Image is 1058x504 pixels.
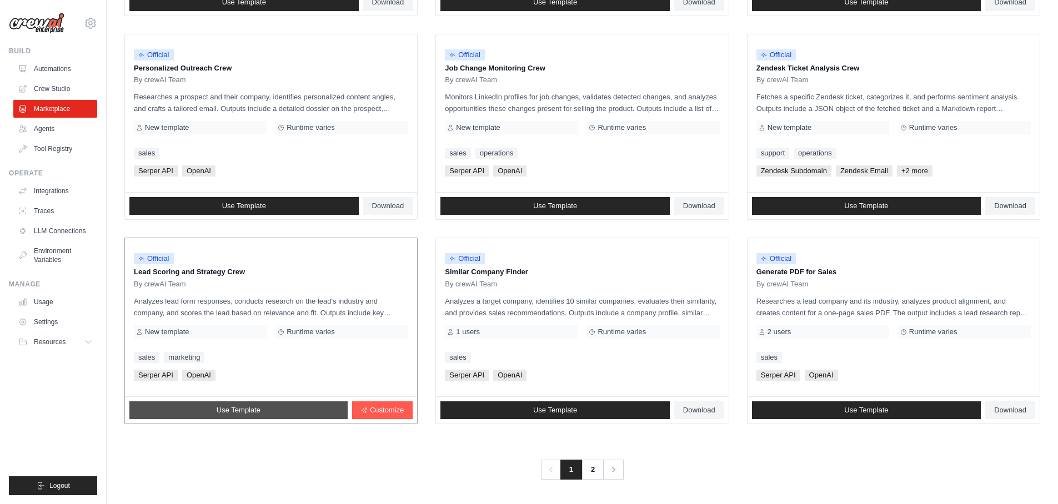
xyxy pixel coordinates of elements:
[352,401,413,419] a: Customize
[13,100,97,118] a: Marketplace
[445,75,497,84] span: By crewAI Team
[533,406,577,415] span: Use Template
[445,49,485,61] span: Official
[13,80,97,98] a: Crew Studio
[445,91,719,114] p: Monitors LinkedIn profiles for job changes, validates detected changes, and analyzes opportunitie...
[756,266,1031,278] p: Generate PDF for Sales
[287,327,335,336] span: Runtime varies
[909,327,957,336] span: Runtime varies
[13,182,97,200] a: Integrations
[493,165,527,177] span: OpenAI
[9,280,97,289] div: Manage
[994,406,1026,415] span: Download
[445,266,719,278] p: Similar Company Finder
[145,327,189,336] span: New template
[445,165,489,177] span: Serper API
[9,47,97,56] div: Build
[897,165,932,177] span: +2 more
[756,49,796,61] span: Official
[134,352,159,363] a: sales
[440,197,670,215] a: Use Template
[493,370,527,381] span: OpenAI
[134,266,408,278] p: Lead Scoring and Strategy Crew
[13,222,97,240] a: LLM Connections
[182,165,215,177] span: OpenAI
[370,406,404,415] span: Customize
[756,295,1031,319] p: Researches a lead company and its industry, analyzes product alignment, and creates content for a...
[674,197,724,215] a: Download
[134,49,174,61] span: Official
[134,280,186,289] span: By crewAI Team
[134,91,408,114] p: Researches a prospect and their company, identifies personalized content angles, and crafts a tai...
[445,148,470,159] a: sales
[598,123,646,132] span: Runtime varies
[844,201,888,210] span: Use Template
[129,197,359,215] a: Use Template
[9,13,64,34] img: Logo
[13,242,97,269] a: Environment Variables
[13,120,97,138] a: Agents
[1002,451,1058,504] iframe: Chat Widget
[844,406,888,415] span: Use Template
[445,280,497,289] span: By crewAI Team
[13,333,97,351] button: Resources
[985,197,1035,215] a: Download
[756,280,809,289] span: By crewAI Team
[182,370,215,381] span: OpenAI
[674,401,724,419] a: Download
[756,148,789,159] a: support
[134,253,174,264] span: Official
[134,165,178,177] span: Serper API
[756,91,1031,114] p: Fetches a specific Zendesk ticket, categorizes it, and performs sentiment analysis. Outputs inclu...
[164,352,204,363] a: marketing
[752,197,981,215] a: Use Template
[440,401,670,419] a: Use Template
[805,370,838,381] span: OpenAI
[129,401,348,419] a: Use Template
[145,123,189,132] span: New template
[287,123,335,132] span: Runtime varies
[134,63,408,74] p: Personalized Outreach Crew
[456,327,480,336] span: 1 users
[581,460,604,480] a: 2
[134,295,408,319] p: Analyzes lead form responses, conducts research on the lead's industry and company, and scores th...
[13,313,97,331] a: Settings
[756,63,1031,74] p: Zendesk Ticket Analysis Crew
[836,165,892,177] span: Zendesk Email
[372,201,404,210] span: Download
[445,253,485,264] span: Official
[134,370,178,381] span: Serper API
[475,148,518,159] a: operations
[13,202,97,220] a: Traces
[445,295,719,319] p: Analyzes a target company, identifies 10 similar companies, evaluates their similarity, and provi...
[9,169,97,178] div: Operate
[13,140,97,158] a: Tool Registry
[756,75,809,84] span: By crewAI Team
[794,148,836,159] a: operations
[683,406,715,415] span: Download
[456,123,500,132] span: New template
[533,201,577,210] span: Use Template
[13,60,97,78] a: Automations
[134,75,186,84] span: By crewAI Team
[756,352,782,363] a: sales
[363,197,413,215] a: Download
[598,327,646,336] span: Runtime varies
[752,401,981,419] a: Use Template
[756,253,796,264] span: Official
[445,370,489,381] span: Serper API
[134,148,159,159] a: sales
[34,337,66,346] span: Resources
[768,123,811,132] span: New template
[445,352,470,363] a: sales
[217,406,260,415] span: Use Template
[994,201,1026,210] span: Download
[49,481,70,490] span: Logout
[756,370,800,381] span: Serper API
[909,123,957,132] span: Runtime varies
[13,293,97,311] a: Usage
[560,460,582,480] span: 1
[756,165,831,177] span: Zendesk Subdomain
[222,201,266,210] span: Use Template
